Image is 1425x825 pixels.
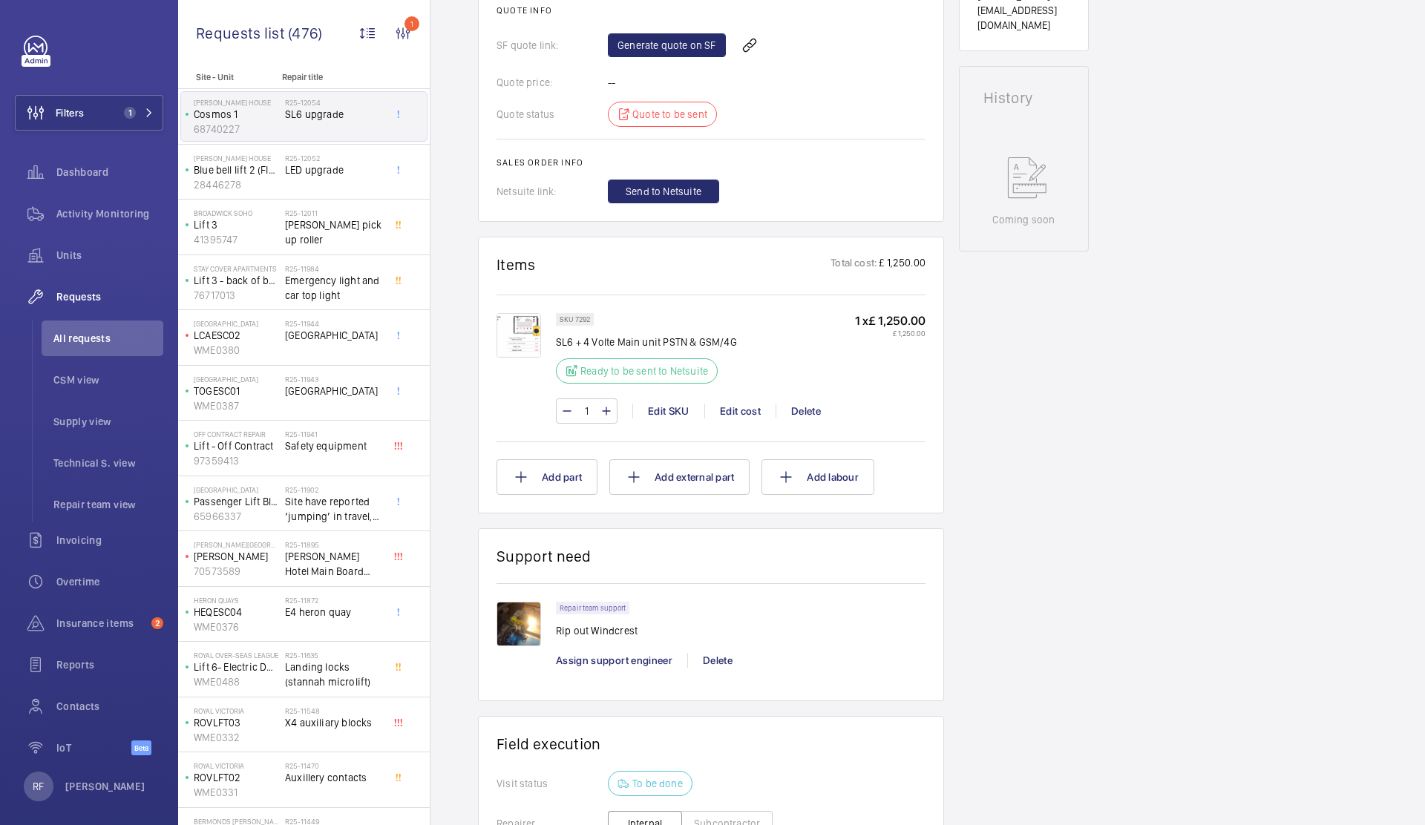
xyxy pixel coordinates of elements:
h2: R25-12054 [285,98,383,107]
p: [PERSON_NAME] House [194,98,279,107]
p: Site - Unit [178,72,276,82]
p: Coming soon [992,212,1055,227]
h1: Support need [497,547,592,565]
p: RF [33,779,44,794]
span: Requests [56,289,163,304]
p: Stay Cover apartments [194,264,279,273]
button: Add external part [609,459,750,495]
h1: History [983,91,1064,105]
p: Repair title [282,72,380,82]
p: 68740227 [194,122,279,137]
p: 41395747 [194,232,279,247]
p: WME0488 [194,674,279,689]
p: Blue bell lift 2 (FIREMANS LIFT) [194,162,279,177]
p: WME0376 [194,619,279,634]
p: Broadwick Soho [194,208,279,217]
p: [PERSON_NAME] [65,779,145,794]
span: IoT [56,740,131,755]
p: To be done [632,776,683,791]
span: 1 [124,107,136,119]
h2: Sales order info [497,157,926,168]
p: ROVLFT03 [194,715,279,730]
span: Repair team view [53,497,163,512]
p: Cosmos 1 [194,107,279,122]
p: 1 x £ 1,250.00 [855,313,926,329]
span: X4 auxiliary blocks [285,715,383,730]
h2: R25-11895 [285,540,383,549]
span: All requests [53,331,163,346]
p: Ready to be sent to Netsuite [580,364,708,378]
img: 1757514141765-083dc33b-f962-4f14-ae0b-703d071660cb [497,602,541,646]
div: Edit SKU [632,404,704,418]
span: Landing locks (stannah microlift) [285,660,383,689]
h2: R25-12052 [285,154,383,162]
p: SKU 7292 [560,317,590,322]
p: ROVLFT02 [194,770,279,785]
span: [GEOGRAPHIC_DATA] [285,384,383,398]
p: HEQESC04 [194,605,279,619]
span: Emergency light and car top light [285,273,383,303]
p: Heron Quays [194,596,279,605]
h2: R25-11548 [285,706,383,715]
button: Filters1 [15,95,163,131]
a: Generate quote on SF [608,33,726,57]
div: Delete [776,404,836,418]
p: Total cost: [831,255,877,274]
p: [PERSON_NAME] [194,549,279,564]
span: [GEOGRAPHIC_DATA] [285,328,383,343]
span: Requests list [196,24,288,42]
p: [PERSON_NAME] House [194,154,279,162]
p: Lift 3 - back of building [194,273,279,288]
p: Off Contract Repair [194,430,279,438]
span: Activity Monitoring [56,206,163,221]
button: Add part [497,459,597,495]
h2: R25-11984 [285,264,383,273]
h2: R25-11941 [285,430,383,438]
h1: Items [497,255,536,274]
p: WME0331 [194,785,279,800]
span: Supply view [53,414,163,429]
p: LCAESC02 [194,328,279,343]
p: 76717013 [194,288,279,303]
p: Royal Victoria [194,706,279,715]
p: [GEOGRAPHIC_DATA] [194,375,279,384]
p: WME0380 [194,343,279,358]
span: Dashboard [56,165,163,180]
p: Passenger Lift Block C [194,494,279,509]
span: Filters [56,105,84,120]
span: Auxillery contacts [285,770,383,785]
p: [PERSON_NAME][GEOGRAPHIC_DATA] [194,540,279,549]
span: Invoicing [56,533,163,548]
p: 28446278 [194,177,279,192]
p: [GEOGRAPHIC_DATA] [194,319,279,328]
h2: R25-11943 [285,375,383,384]
span: Send to Netsuite [626,184,701,199]
p: £ 1,250.00 [855,329,926,338]
span: Technical S. view [53,456,163,470]
span: CSM view [53,372,163,387]
h1: Field execution [497,734,926,753]
div: Edit cost [704,404,776,418]
p: Repair team support [560,605,626,611]
span: Units [56,248,163,263]
h2: R25-11944 [285,319,383,328]
span: [PERSON_NAME] Hotel Main Board Repair/Repalcement [285,549,383,579]
p: WME0332 [194,730,279,745]
span: [PERSON_NAME] pick up roller [285,217,383,247]
h2: R25-11902 [285,485,383,494]
p: Rip out Windcrest [556,623,638,638]
span: Contacts [56,699,163,714]
p: SL6 + 4 Volte Main unit PSTN & GSM/4G [556,335,737,349]
p: Royal Victoria [194,761,279,770]
span: Insurance items [56,616,145,631]
span: SL6 upgrade [285,107,383,122]
p: Lift - Off Contract [194,438,279,453]
button: Send to Netsuite [608,180,719,203]
p: Royal Over-Seas League [194,651,279,660]
p: Lift 3 [194,217,279,232]
h2: R25-11872 [285,596,383,605]
span: Safety equipment [285,438,383,453]
h2: R25-11635 [285,651,383,660]
p: 65966337 [194,509,279,524]
h2: Quote info [497,5,926,16]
